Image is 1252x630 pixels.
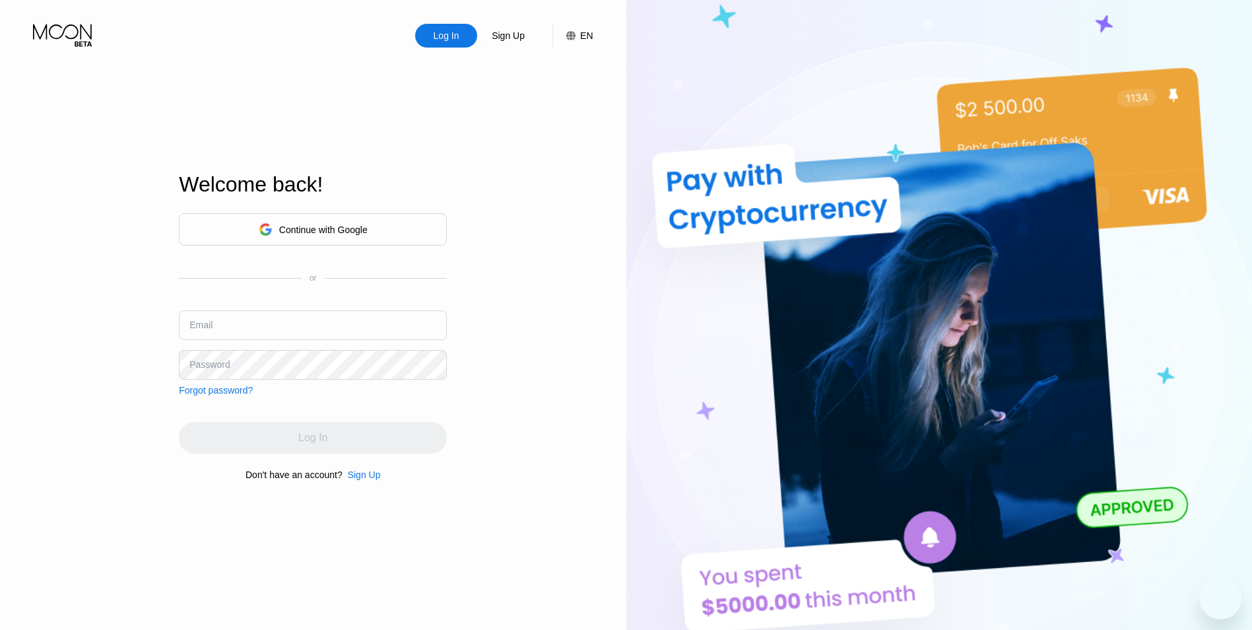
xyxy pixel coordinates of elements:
[189,320,213,330] div: Email
[279,225,368,235] div: Continue with Google
[179,172,447,197] div: Welcome back!
[179,385,253,396] div: Forgot password?
[552,24,593,48] div: EN
[415,24,477,48] div: Log In
[179,213,447,246] div: Continue with Google
[477,24,539,48] div: Sign Up
[580,30,593,41] div: EN
[1199,577,1241,619] iframe: Button to launch messaging window
[343,470,381,480] div: Sign Up
[189,359,230,370] div: Password
[432,29,461,42] div: Log In
[490,29,526,42] div: Sign Up
[348,470,381,480] div: Sign Up
[246,470,343,480] div: Don't have an account?
[310,273,317,283] div: or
